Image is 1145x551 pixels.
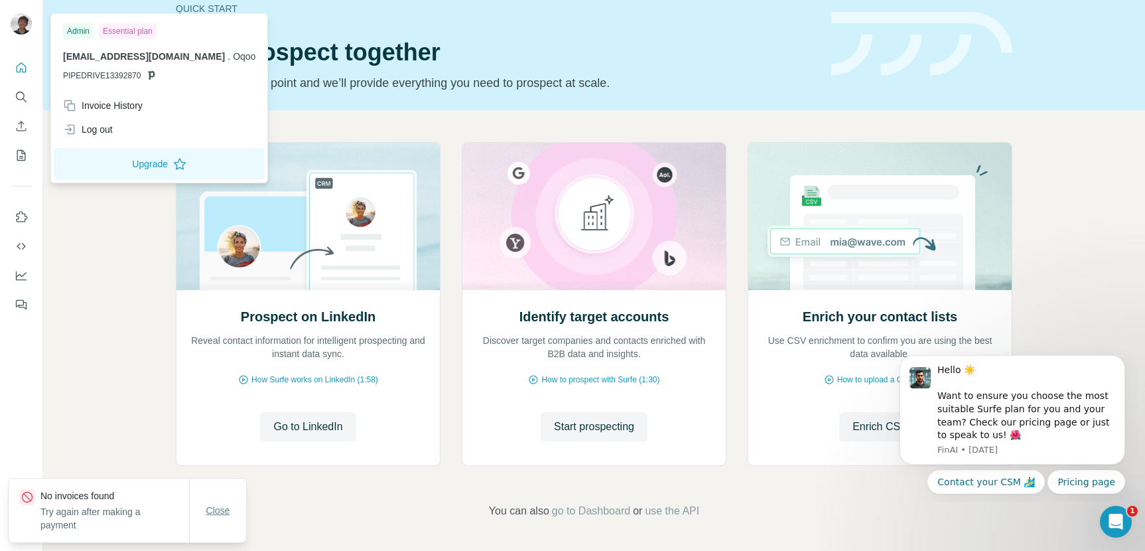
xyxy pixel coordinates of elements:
[462,143,726,290] img: Identify target accounts
[176,2,815,15] div: Quick start
[541,374,659,386] span: How to prospect with Surfe (1:30)
[633,503,642,519] span: or
[831,12,1012,76] img: banner
[519,307,669,326] h2: Identify target accounts
[11,293,32,317] button: Feedback
[40,505,189,532] p: Try again after making a payment
[11,234,32,258] button: Use Surfe API
[748,143,1012,290] img: Enrich your contact lists
[190,334,427,360] p: Reveal contact information for intelligent prospecting and instant data sync.
[852,419,908,435] span: Enrich CSV
[63,70,141,82] span: PIPEDRIVE13392870
[11,264,32,287] button: Dashboard
[99,23,157,39] div: Essential plan
[837,374,936,386] span: How to upload a CSV (2:59)
[1100,506,1132,538] iframe: Intercom live chat
[233,51,255,62] span: Oqoo
[11,205,32,229] button: Use Surfe on LinkedIn
[251,374,378,386] span: How Surfe works on LinkedIn (1:58)
[176,143,440,290] img: Prospect on LinkedIn
[839,412,921,441] button: Enrich CSV
[541,412,647,441] button: Start prospecting
[880,343,1145,502] iframe: Intercom notifications message
[63,23,94,39] div: Admin
[11,56,32,80] button: Quick start
[1127,506,1138,516] span: 1
[11,143,32,167] button: My lists
[554,419,634,435] span: Start prospecting
[489,503,549,519] span: You can also
[176,39,815,66] h1: Let’s prospect together
[63,123,113,136] div: Log out
[197,499,239,522] button: Close
[63,99,143,112] div: Invoice History
[54,148,265,180] button: Upgrade
[552,503,630,519] button: go to Dashboard
[260,412,356,441] button: Go to LinkedIn
[241,307,375,326] h2: Prospect on LinkedIn
[645,503,699,519] button: use the API
[762,334,998,360] p: Use CSV enrichment to confirm you are using the best data available.
[11,114,32,138] button: Enrich CSV
[206,504,230,517] span: Close
[11,13,32,35] img: Avatar
[273,419,342,435] span: Go to LinkedIn
[228,51,230,62] span: .
[40,489,189,503] p: No invoices found
[63,51,225,62] span: [EMAIL_ADDRESS][DOMAIN_NAME]
[11,85,32,109] button: Search
[803,307,957,326] h2: Enrich your contact lists
[176,74,815,92] p: Pick your starting point and we’ll provide everything you need to prospect at scale.
[476,334,712,360] p: Discover target companies and contacts enriched with B2B data and insights.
